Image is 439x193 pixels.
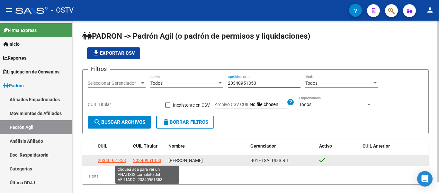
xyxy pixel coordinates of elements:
[360,139,429,153] datatable-header-cell: CUIL Anterior
[3,68,59,75] span: Liquidación de Convenios
[98,143,107,149] span: CUIL
[162,118,170,126] mat-icon: delete
[319,143,332,149] span: Activo
[133,158,161,163] span: 20340951353
[166,139,248,153] datatable-header-cell: Nombre
[3,82,24,89] span: Padrón
[417,171,433,187] div: Open Intercom Messenger
[88,116,151,129] button: Buscar Archivos
[168,143,185,149] span: Nombre
[3,41,20,48] span: Inicio
[248,139,317,153] datatable-header-cell: Gerenciador
[250,102,287,108] input: Archivo CSV CUIL
[250,158,289,163] span: B01 - I SALUD S.R.L
[287,98,294,106] mat-icon: help
[82,168,429,184] div: 1 total
[3,54,26,62] span: Reportes
[150,81,163,86] span: Todos
[95,139,130,153] datatable-header-cell: CUIL
[215,102,250,107] span: Archivo CSV CUIL
[98,158,126,163] span: 20340951353
[87,47,140,59] button: Exportar CSV
[130,139,166,153] datatable-header-cell: CUIL Titular
[3,27,37,34] span: Firma Express
[94,119,145,125] span: Buscar Archivos
[82,32,310,41] span: PADRON -> Padrón Agil (o padrón de permisos y liquidaciones)
[363,143,390,149] span: CUIL Anterior
[156,116,214,129] button: Borrar Filtros
[168,158,203,163] span: [PERSON_NAME]
[88,64,110,73] h3: Filtros
[250,143,276,149] span: Gerenciador
[299,102,311,107] span: Todos
[5,6,13,14] mat-icon: menu
[94,118,101,126] mat-icon: search
[162,119,208,125] span: Borrar Filtros
[426,6,434,14] mat-icon: person
[88,81,140,86] span: Seleccionar Gerenciador
[173,101,210,109] span: Inexistente en CSV
[133,143,157,149] span: CUIL Titular
[305,81,318,86] span: Todos
[51,3,74,17] span: - OSTV
[92,50,135,56] span: Exportar CSV
[317,139,360,153] datatable-header-cell: Activo
[92,49,100,57] mat-icon: file_download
